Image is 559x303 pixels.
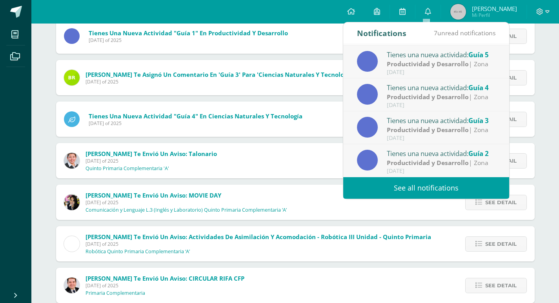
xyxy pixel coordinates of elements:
[434,29,495,37] span: unread notifications
[387,158,469,167] strong: Productividad y Desarrollo
[485,154,517,168] span: See detail
[485,237,517,251] span: See detail
[64,278,80,293] img: 57933e79c0f622885edf5cfea874362b.png
[86,191,221,199] span: [PERSON_NAME] te envió un aviso: MOVIE DAY
[387,125,469,134] strong: Productividad y Desarrollo
[387,49,496,60] div: Tienes una nueva actividad:
[89,37,288,44] span: [DATE] of 2025
[472,12,517,18] span: Mi Perfil
[343,177,509,199] a: See all notifications
[468,50,489,59] span: Guía 5
[86,199,287,206] span: [DATE] of 2025
[485,195,517,210] span: See detail
[86,233,431,241] span: [PERSON_NAME] te envió un aviso: Actividades de Asimilación y Acomodación - Robótica III Unidad -...
[86,158,217,164] span: [DATE] of 2025
[387,125,496,134] div: | Zona
[357,22,406,44] div: Notifications
[86,282,244,289] span: [DATE] of 2025
[485,278,517,293] span: See detail
[485,112,517,127] span: See detail
[64,70,80,85] img: 91fb60d109cd21dad9818b7e10cccf2e.png
[86,241,431,247] span: [DATE] of 2025
[387,93,496,102] div: | Zona
[64,153,80,169] img: 08e00a7f0eb7830fd2468c6dcb3aac58.png
[468,83,489,92] span: Guía 4
[387,60,469,68] strong: Productividad y Desarrollo
[468,149,489,158] span: Guía 2
[89,120,302,127] span: [DATE] of 2025
[86,78,354,85] span: [DATE] of 2025
[450,4,466,20] img: 45x45
[89,112,302,120] span: Tienes una nueva actividad "Guía 4" En Ciencias Naturales y Tecnología
[86,165,169,172] p: Quinto Primaria Complementaria 'A'
[387,115,496,125] div: Tienes una nueva actividad:
[86,71,354,78] span: [PERSON_NAME] te asignó un comentario en 'Guía 3' para 'Ciencias Naturales y Tecnología'
[86,249,190,255] p: Robótica Quinto Primaria Complementaria ‘A’
[86,290,145,296] p: Primaria Complementaria
[86,150,217,158] span: [PERSON_NAME] te envió un aviso: Talonario
[387,168,496,174] div: [DATE]
[387,82,496,93] div: Tienes una nueva actividad:
[387,60,496,69] div: | Zona
[468,116,489,125] span: Guía 3
[64,236,80,252] img: cae4b36d6049cd6b8500bd0f72497672.png
[387,158,496,167] div: | Zona
[86,207,287,213] p: Comunicación y Lenguaje L.3 (Inglés y Laboratorio) Quinto Primaria Complementaria ‘A’
[89,29,288,37] span: Tienes una nueva actividad "Guía 1" En Productividad y Desarrollo
[387,135,496,142] div: [DATE]
[485,29,517,44] span: See detail
[387,148,496,158] div: Tienes una nueva actividad:
[485,71,517,85] span: See detail
[434,29,437,37] span: 7
[387,93,469,101] strong: Productividad y Desarrollo
[86,274,244,282] span: [PERSON_NAME] te envió un aviso: CIRCULAR RIFA CFP
[387,102,496,109] div: [DATE]
[387,69,496,76] div: [DATE]
[64,194,80,210] img: 282f7266d1216b456af8b3d5ef4bcc50.png
[472,5,517,13] span: [PERSON_NAME]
